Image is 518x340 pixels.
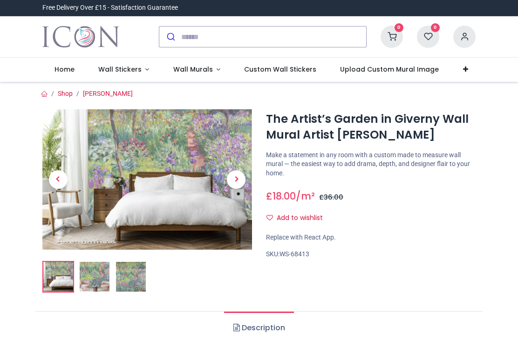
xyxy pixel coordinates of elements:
[266,189,296,203] span: £
[324,193,343,202] span: 36.00
[266,210,331,226] button: Add to wishlistAdd to wishlist
[296,189,315,203] span: /m²
[417,33,439,40] a: 0
[42,109,252,249] img: The Artist’s Garden in Giverny Wall Mural Artist Claude Monet
[431,23,440,32] sup: 0
[161,58,232,82] a: Wall Murals
[98,65,142,74] span: Wall Stickers
[221,130,252,228] a: Next
[227,170,245,189] span: Next
[266,250,476,259] div: SKU:
[273,189,296,203] span: 18.00
[244,65,316,74] span: Custom Wall Stickers
[86,58,161,82] a: Wall Stickers
[381,33,403,40] a: 0
[319,193,343,202] span: £
[43,262,73,292] img: The Artist’s Garden in Giverny Wall Mural Artist Claude Monet
[266,151,476,178] p: Make a statement in any room with a custom made to measure wall mural — the easiest way to add dr...
[266,233,476,242] div: Replace with React App.
[58,90,73,97] a: Shop
[83,90,133,97] a: [PERSON_NAME]
[116,262,146,292] img: WS-68413-03
[266,111,476,143] h1: The Artist’s Garden in Giverny Wall Mural Artist [PERSON_NAME]
[159,27,181,47] button: Submit
[55,65,75,74] span: Home
[279,250,309,258] span: WS-68413
[42,130,74,228] a: Previous
[42,24,119,50] img: Icon Wall Stickers
[42,24,119,50] a: Logo of Icon Wall Stickers
[340,65,439,74] span: Upload Custom Mural Image
[80,262,109,292] img: WS-68413-02
[49,170,68,189] span: Previous
[173,65,213,74] span: Wall Murals
[280,3,476,13] iframe: Customer reviews powered by Trustpilot
[42,3,178,13] div: Free Delivery Over £15 - Satisfaction Guarantee
[266,214,273,221] i: Add to wishlist
[395,23,403,32] sup: 0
